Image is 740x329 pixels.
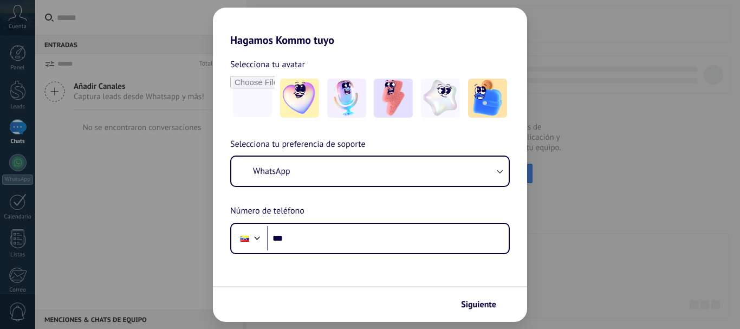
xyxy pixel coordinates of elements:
[456,295,511,314] button: Siguiente
[280,79,319,118] img: -1.jpeg
[253,166,290,177] span: WhatsApp
[327,79,366,118] img: -2.jpeg
[230,138,366,152] span: Selecciona tu preferencia de soporte
[213,8,527,47] h2: Hagamos Kommo tuyo
[230,57,305,72] span: Selecciona tu avatar
[230,204,304,218] span: Número de teléfono
[468,79,507,118] img: -5.jpeg
[235,227,255,250] div: Venezuela: + 58
[421,79,460,118] img: -4.jpeg
[461,301,496,308] span: Siguiente
[231,157,509,186] button: WhatsApp
[374,79,413,118] img: -3.jpeg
